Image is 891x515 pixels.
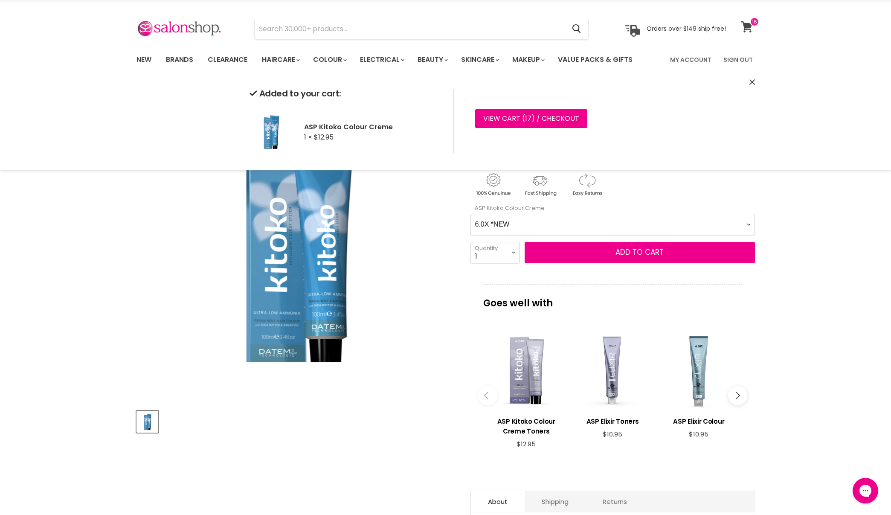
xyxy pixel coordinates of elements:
[574,416,651,426] h3: ASP Elixir Toners
[517,172,563,198] img: shipping.gif
[471,491,525,512] a: About
[136,84,455,403] div: ASP Kitoko Colour Creme image. Click or Scroll to Zoom.
[749,78,755,87] button: Close
[304,122,440,131] h2: ASP Kitoko Colour Creme
[130,47,652,72] ul: Main menu
[254,19,589,39] form: Product
[551,51,639,69] a: Value Packs & Gifts
[848,475,882,506] iframe: Gorgias live chat messenger
[660,410,737,431] a: View product:ASP Elixir Colour
[564,172,609,198] img: returns.gif
[250,89,440,99] h2: Added to your cart:
[135,408,456,433] div: Product thumbnails
[411,51,453,69] a: Beauty
[574,410,651,431] a: View product:ASP Elixir Toners
[354,51,409,69] a: Electrical
[506,51,550,69] a: Makeup
[525,242,755,263] button: Add to cart
[137,412,157,432] img: ASP Kitoko Colour Creme
[647,25,726,32] p: Orders over $149 ship free!
[525,113,531,123] span: 17
[136,411,158,433] button: ASP Kitoko Colour Creme
[307,51,352,69] a: Colour
[718,51,758,69] a: Sign Out
[525,491,586,512] a: Shipping
[603,430,622,439] span: $10.95
[160,51,200,69] a: Brands
[304,132,312,142] span: 1 ×
[470,204,545,212] label: ASP Kitoko Colour Creme
[475,109,587,128] a: View cart (17) / Checkout
[615,247,664,257] span: Add to cart
[517,439,536,448] span: $12.95
[130,51,158,69] a: New
[488,416,565,436] h3: ASP Kitoko Colour Creme Toners
[483,285,742,313] p: Goes well with
[126,47,766,72] nav: Main
[470,172,516,198] img: genuine.gif
[586,491,644,512] a: Returns
[455,51,504,69] a: Skincare
[255,51,305,69] a: Haircare
[314,132,334,142] span: $12.95
[250,111,292,153] img: ASP Kitoko Colour Creme
[488,410,565,440] a: View product:ASP Kitoko Colour Creme Toners
[660,416,737,426] h3: ASP Elixir Colour
[201,51,254,69] a: Clearance
[566,19,588,39] button: Search
[689,430,708,439] span: $10.95
[470,242,520,263] select: Quantity
[665,51,717,69] a: My Account
[255,19,566,39] input: Search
